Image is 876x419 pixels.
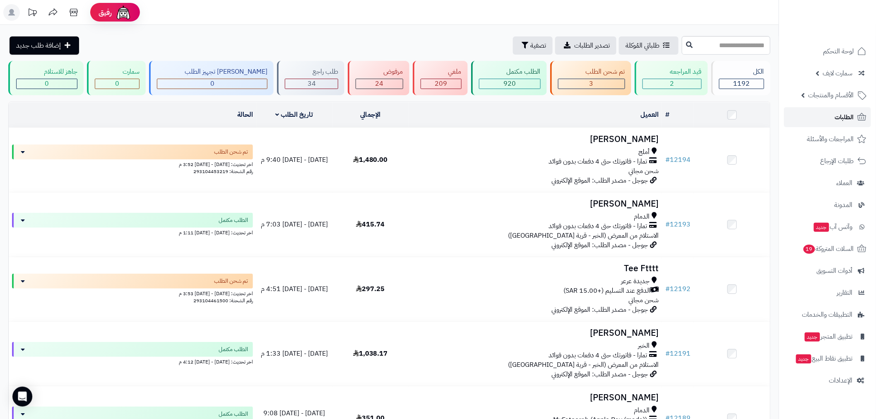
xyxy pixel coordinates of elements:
span: 19 [804,245,815,254]
span: سمارت لايف [823,67,853,79]
span: الدفع عند التسليم (+15.00 SAR) [563,286,650,296]
span: 2 [670,79,674,89]
a: طلبات الإرجاع [784,151,871,171]
span: الطلب مكتمل [219,216,248,224]
span: جوجل - مصدر الطلب: الموقع الإلكتروني [551,305,648,315]
span: 920 [503,79,516,89]
span: طلبات الإرجاع [821,155,854,167]
span: تمارا - فاتورتك حتى 4 دفعات بدون فوائد [549,222,647,231]
span: 297.25 [356,284,385,294]
div: 209 [421,79,461,89]
span: 0 [45,79,49,89]
div: جاهز للاستلام [16,67,77,77]
span: تطبيق المتجر [804,331,853,342]
div: اخر تحديث: [DATE] - [DATE] 3:52 م [12,159,253,168]
h3: Tee Ftttt [412,264,659,273]
div: مرفوض [356,67,403,77]
a: العميل [640,110,659,120]
a: تحديثات المنصة [22,4,43,23]
a: سمارت 0 [85,61,147,95]
span: السلات المتروكة [803,243,854,255]
a: [PERSON_NAME] تجهيز الطلب 0 [147,61,275,95]
div: قيد المراجعه [643,67,702,77]
span: رفيق [99,7,112,17]
span: رقم الشحنة: 293104453219 [193,168,253,175]
span: الطلب مكتمل [219,410,248,418]
span: التقارير [837,287,853,299]
div: 24 [356,79,402,89]
a: المدونة [784,195,871,215]
div: ملغي [421,67,462,77]
span: جديد [805,332,820,342]
span: 1,038.17 [353,349,388,359]
span: تصدير الطلبات [574,41,610,51]
a: ملغي 209 [411,61,469,95]
span: الطلب مكتمل [219,345,248,354]
button: تصفية [513,36,553,55]
a: تطبيق نقاط البيعجديد [784,349,871,368]
a: المراجعات والأسئلة [784,129,871,149]
a: الإجمالي [360,110,381,120]
div: 2 [643,79,701,89]
a: تم شحن الطلب 3 [549,61,633,95]
span: 209 [435,79,447,89]
span: إضافة طلب جديد [16,41,61,51]
div: طلب راجع [285,67,338,77]
div: 34 [285,79,338,89]
span: الدمام [634,212,650,222]
span: التطبيقات والخدمات [802,309,853,320]
span: 0 [210,79,214,89]
span: تم شحن الطلب [214,148,248,156]
span: [DATE] - [DATE] 7:03 م [261,219,328,229]
h3: [PERSON_NAME] [412,135,659,144]
span: المراجعات والأسئلة [807,133,854,145]
a: أدوات التسويق [784,261,871,281]
img: ai-face.png [115,4,132,21]
a: مرفوض 24 [346,61,411,95]
span: الأقسام والمنتجات [809,89,854,101]
a: #12192 [665,284,691,294]
span: الإعدادات [829,375,853,386]
span: جوجل - مصدر الطلب: الموقع الإلكتروني [551,369,648,379]
span: # [665,349,670,359]
span: 34 [308,79,316,89]
span: [DATE] - [DATE] 4:51 م [261,284,328,294]
div: 0 [17,79,77,89]
span: تصفية [530,41,546,51]
a: # [665,110,669,120]
span: 3 [590,79,594,89]
span: جديد [796,354,811,364]
div: الطلب مكتمل [479,67,541,77]
a: لوحة التحكم [784,41,871,61]
div: الكل [719,67,764,77]
a: #12191 [665,349,691,359]
a: إضافة طلب جديد [10,36,79,55]
a: العملاء [784,173,871,193]
h3: [PERSON_NAME] [412,393,659,402]
a: الكل1192 [710,61,772,95]
a: #12193 [665,219,691,229]
span: جوجل - مصدر الطلب: الموقع الإلكتروني [551,240,648,250]
span: أملج [638,147,650,157]
a: التطبيقات والخدمات [784,305,871,325]
a: الطلبات [784,107,871,127]
span: وآتس آب [813,221,853,233]
span: الاستلام من المعرض (الخبر - قرية [GEOGRAPHIC_DATA]) [508,360,659,370]
div: Open Intercom Messenger [12,387,32,407]
a: الحالة [237,110,253,120]
span: أدوات التسويق [817,265,853,277]
span: 1192 [733,79,750,89]
div: سمارت [95,67,140,77]
div: اخر تحديث: [DATE] - [DATE] 1:11 م [12,228,253,236]
a: الإعدادات [784,371,871,390]
a: السلات المتروكة19 [784,239,871,259]
div: [PERSON_NAME] تجهيز الطلب [157,67,267,77]
a: جاهز للاستلام 0 [7,61,85,95]
span: لوحة التحكم [823,46,854,57]
span: جديد [814,223,829,232]
a: قيد المراجعه 2 [633,61,710,95]
a: الطلب مكتمل 920 [469,61,549,95]
div: اخر تحديث: [DATE] - [DATE] 4:12 م [12,357,253,366]
span: العملاء [837,177,853,189]
a: تصدير الطلبات [555,36,616,55]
